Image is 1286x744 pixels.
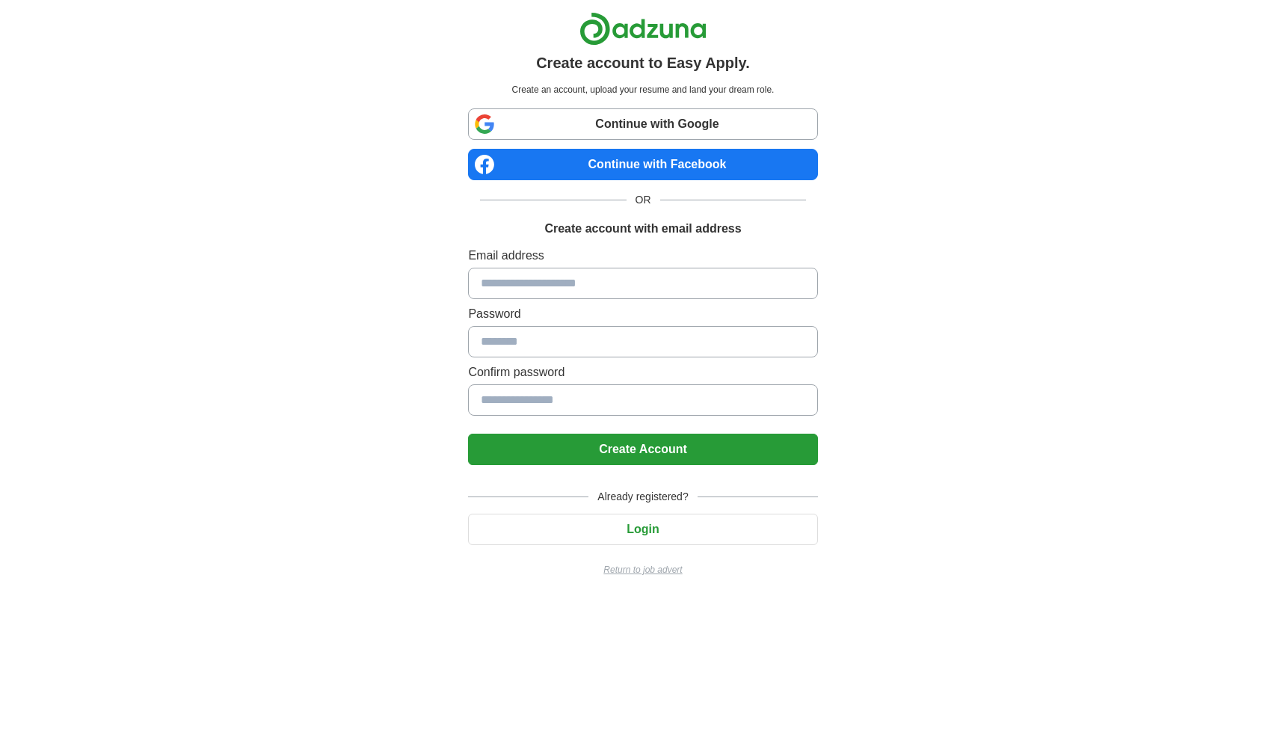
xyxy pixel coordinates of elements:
span: Already registered? [588,489,697,505]
a: Login [468,523,817,535]
h1: Create account to Easy Apply. [536,52,750,74]
p: Create an account, upload your resume and land your dream role. [471,83,814,96]
h1: Create account with email address [544,220,741,238]
span: OR [627,192,660,208]
label: Confirm password [468,363,817,381]
label: Email address [468,247,817,265]
a: Continue with Google [468,108,817,140]
button: Login [468,514,817,545]
label: Password [468,305,817,323]
a: Continue with Facebook [468,149,817,180]
img: Adzuna logo [579,12,707,46]
button: Create Account [468,434,817,465]
a: Return to job advert [468,563,817,577]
